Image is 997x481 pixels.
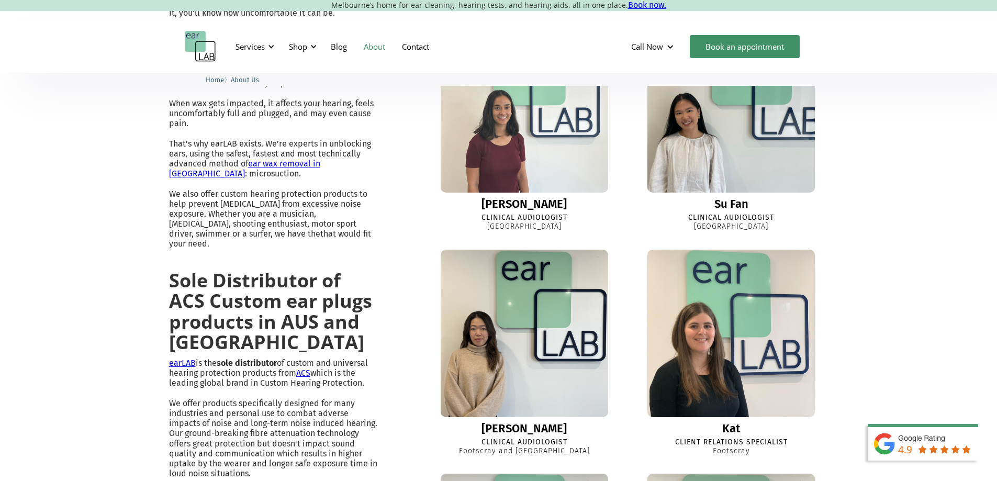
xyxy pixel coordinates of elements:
a: KatKatClient Relations SpecialistFootscray [634,250,828,456]
div: [GEOGRAPHIC_DATA] [694,222,768,231]
a: home [185,31,216,62]
div: Call Now [623,31,685,62]
div: [GEOGRAPHIC_DATA] [487,222,562,231]
a: Sharon[PERSON_NAME]Clinical AudiologistFootscray and [GEOGRAPHIC_DATA] [428,250,621,456]
a: About Us [231,74,259,84]
div: Services [236,41,265,52]
div: Client Relations Specialist [675,438,788,447]
span: About Us [231,76,259,84]
div: Call Now [631,41,663,52]
div: [PERSON_NAME] [481,198,567,210]
img: Su Fan [642,20,821,198]
div: Footscray and [GEOGRAPHIC_DATA] [459,447,590,456]
a: About [355,31,394,62]
div: [PERSON_NAME] [481,422,567,435]
a: Ella[PERSON_NAME]Clinical Audiologist[GEOGRAPHIC_DATA] [428,25,621,231]
img: Sharon [440,249,608,417]
span: Home [206,76,224,84]
div: Su Fan [714,198,748,210]
a: Book an appointment [690,35,800,58]
a: Contact [394,31,438,62]
li: 〉 [206,74,231,85]
a: earLAB [169,358,196,368]
a: ear wax removal in [GEOGRAPHIC_DATA] [169,159,320,178]
div: Services [229,31,277,62]
strong: sole distributor [217,358,277,368]
div: Footscray [713,447,750,456]
h2: Sole Distributor of ACS Custom ear plugs products in AUS and [GEOGRAPHIC_DATA] [169,270,378,353]
div: Kat [722,422,740,435]
a: Blog [322,31,355,62]
div: Clinical Audiologist [481,438,567,447]
div: Clinical Audiologist [481,214,567,222]
img: Ella [439,24,610,195]
a: ACS [296,368,310,378]
img: Kat [647,250,815,417]
div: Shop [289,41,307,52]
div: Shop [283,31,320,62]
div: Clinical Audiologist [688,214,774,222]
a: Su FanSu FanClinical Audiologist[GEOGRAPHIC_DATA] [634,25,828,231]
a: Home [206,74,224,84]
